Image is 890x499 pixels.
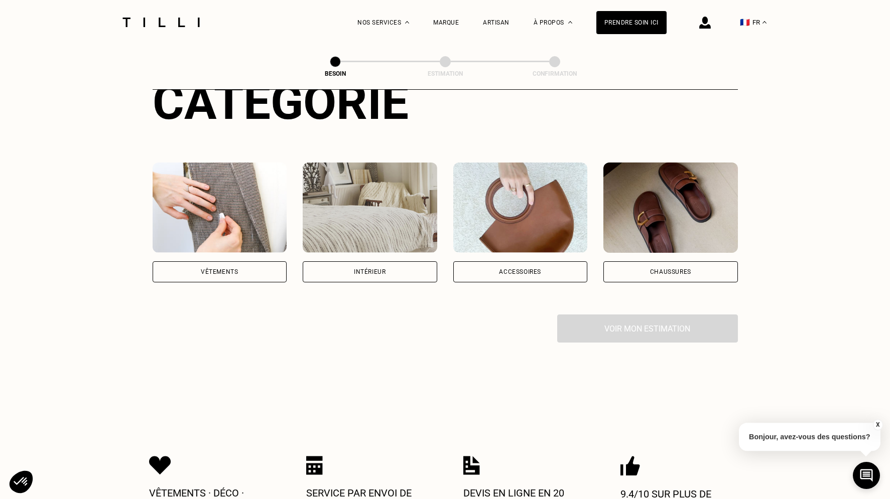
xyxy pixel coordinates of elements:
img: menu déroulant [762,21,767,24]
img: Icon [149,456,171,475]
a: Marque [433,19,459,26]
img: Icon [463,456,480,475]
a: Prendre soin ici [596,11,667,34]
img: Menu déroulant à propos [568,21,572,24]
img: Accessoires [453,162,588,253]
div: Catégorie [153,74,738,130]
div: Estimation [395,70,495,77]
img: Intérieur [303,162,437,253]
img: Vêtements [153,162,287,253]
a: Artisan [483,19,510,26]
div: Accessoires [499,269,541,275]
img: Logo du service de couturière Tilli [119,18,203,27]
p: Bonjour, avez-vous des questions? [739,423,880,451]
img: Icon [620,456,640,476]
div: Vêtements [201,269,238,275]
span: 🇫🇷 [740,18,750,27]
button: X [872,419,882,430]
div: Confirmation [504,70,605,77]
img: Menu déroulant [405,21,409,24]
img: Chaussures [603,162,738,253]
div: Chaussures [650,269,691,275]
div: Besoin [285,70,386,77]
img: Icon [306,456,323,475]
img: icône connexion [699,17,711,29]
div: Intérieur [354,269,386,275]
